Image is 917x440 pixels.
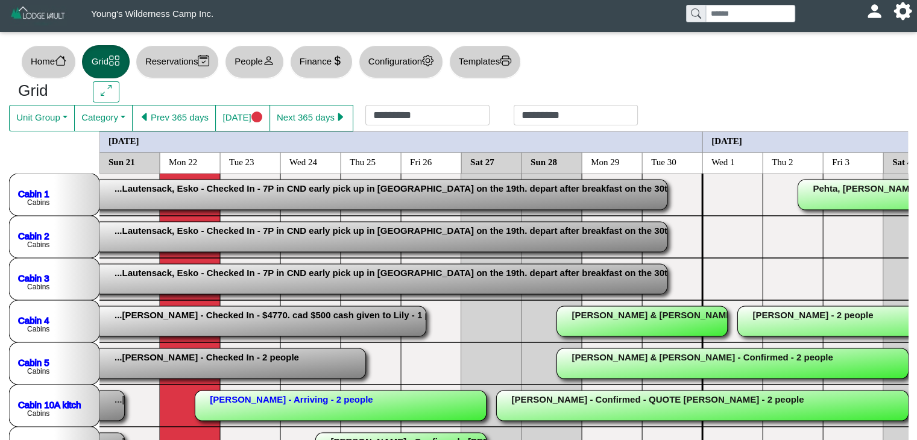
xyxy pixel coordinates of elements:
[335,112,346,123] svg: caret right fill
[109,136,139,145] text: [DATE]
[449,45,521,78] button: Templatesprinter
[772,157,793,166] text: Thu 2
[18,315,49,325] a: Cabin 4
[225,45,283,78] button: Peopleperson
[251,112,263,123] svg: circle fill
[870,7,879,16] svg: person fill
[101,85,112,96] svg: arrows angle expand
[410,157,432,166] text: Fri 26
[18,399,81,409] a: Cabin 10A kitch
[18,272,49,283] a: Cabin 3
[332,55,343,66] svg: currency dollar
[18,188,49,198] a: Cabin 1
[27,198,49,207] text: Cabins
[651,157,676,166] text: Tue 30
[18,357,49,367] a: Cabin 5
[711,136,742,145] text: [DATE]
[215,105,269,131] button: [DATE]circle fill
[359,45,443,78] button: Configurationgear
[263,55,274,66] svg: person
[139,112,151,123] svg: caret left fill
[691,8,701,18] svg: search
[10,5,67,26] img: Z
[74,105,133,131] button: Category
[27,367,49,376] text: Cabins
[132,105,216,131] button: caret left fillPrev 365 days
[21,45,76,78] button: Homehouse
[9,105,75,131] button: Unit Group
[591,157,619,166] text: Mon 29
[27,325,49,333] text: Cabins
[109,55,120,66] svg: grid
[898,7,907,16] svg: gear fill
[93,81,119,103] button: arrows angle expand
[27,283,49,291] text: Cabins
[27,409,49,418] text: Cabins
[350,157,376,166] text: Thu 25
[136,45,219,78] button: Reservationscalendar2 check
[514,105,638,125] input: Check out
[229,157,254,166] text: Tue 23
[269,105,353,131] button: Next 365 dayscaret right fill
[18,230,49,240] a: Cabin 2
[290,45,353,78] button: Financecurrency dollar
[82,45,130,78] button: Gridgrid
[289,157,317,166] text: Wed 24
[832,157,849,166] text: Fri 3
[470,157,494,166] text: Sat 27
[169,157,197,166] text: Mon 22
[198,55,209,66] svg: calendar2 check
[892,157,912,166] text: Sat 4
[55,55,66,66] svg: house
[711,157,734,166] text: Wed 1
[18,81,75,101] h3: Grid
[500,55,511,66] svg: printer
[531,157,557,166] text: Sun 28
[422,55,433,66] svg: gear
[109,157,135,166] text: Sun 21
[27,240,49,249] text: Cabins
[365,105,490,125] input: Check in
